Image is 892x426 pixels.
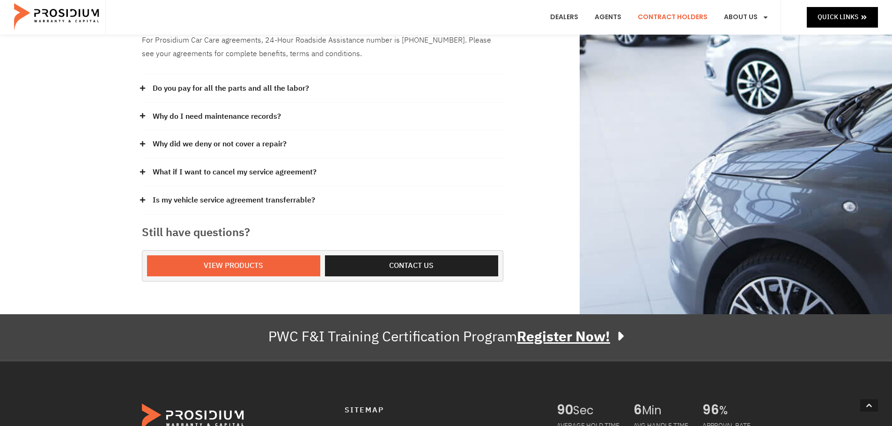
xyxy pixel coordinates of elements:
a: View Products [147,255,320,276]
a: Is my vehicle service agreement transferrable? [153,194,315,207]
span: Sec [573,404,619,418]
span: Quick Links [818,11,858,23]
span: % [719,404,751,418]
span: 96 [702,404,719,418]
a: Do you pay for all the parts and all the labor? [153,82,309,95]
a: Why do I need maintenance records? [153,110,281,123]
div: PWC F&I Training Certification Program [268,328,624,345]
a: Contact us [325,255,498,276]
h3: Still have questions? [142,224,503,241]
span: 90 [557,404,573,418]
h4: Sitemap [345,404,538,417]
span: Min [642,404,688,418]
div: Why do I need maintenance records? [142,103,503,131]
a: Quick Links [807,7,878,27]
span: Contact us [389,259,434,273]
div: Why did we deny or not cover a repair? [142,130,503,159]
div: Is my vehicle service agreement transferrable? [142,187,503,215]
div: Do you pay for all the parts and all the labor? [142,75,503,103]
a: Why did we deny or not cover a repair? [153,137,287,151]
u: Register Now! [517,326,610,347]
span: View Products [204,259,263,273]
a: What if I want to cancel my service agreement? [153,166,317,179]
span: 6 [634,404,642,418]
div: What if I want to cancel my service agreement? [142,159,503,187]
